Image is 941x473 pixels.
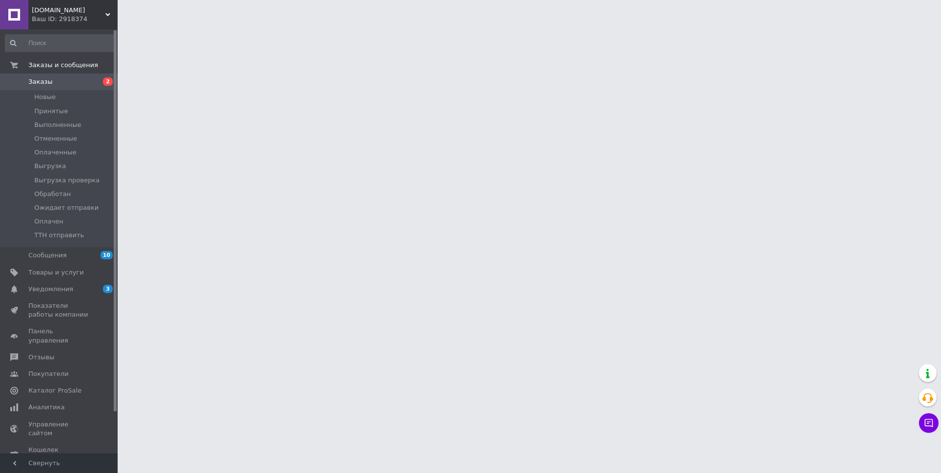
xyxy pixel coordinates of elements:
span: Принятые [34,107,68,116]
span: Кошелек компании [28,446,91,463]
span: Оплаченные [34,148,76,157]
span: Новые [34,93,56,101]
span: Обработан [34,190,71,199]
span: Покупатели [28,370,69,378]
span: Заказы и сообщения [28,61,98,70]
span: Ожидает отправки [34,203,99,212]
span: Управление сайтом [28,420,91,438]
span: Выполненные [34,121,81,129]
span: Заказы [28,77,52,86]
span: Каталог ProSale [28,386,81,395]
div: Ваш ID: 2918374 [32,15,118,24]
span: 2 [103,77,113,86]
span: Аналитика [28,403,65,412]
span: Выгрузка проверка [34,176,99,185]
span: Показатели работы компании [28,301,91,319]
span: Оплачен [34,217,63,226]
span: Панель управления [28,327,91,345]
span: OPTCOSMETIKA.COM [32,6,105,15]
span: ТТН отправить [34,231,84,240]
span: Отзывы [28,353,54,362]
span: Выгрузка [34,162,66,171]
span: Сообщения [28,251,67,260]
span: Товары и услуги [28,268,84,277]
input: Поиск [5,34,116,52]
span: 3 [103,285,113,293]
span: Уведомления [28,285,73,294]
button: Чат с покупателем [919,413,939,433]
span: 10 [100,251,113,259]
span: Отмененные [34,134,77,143]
